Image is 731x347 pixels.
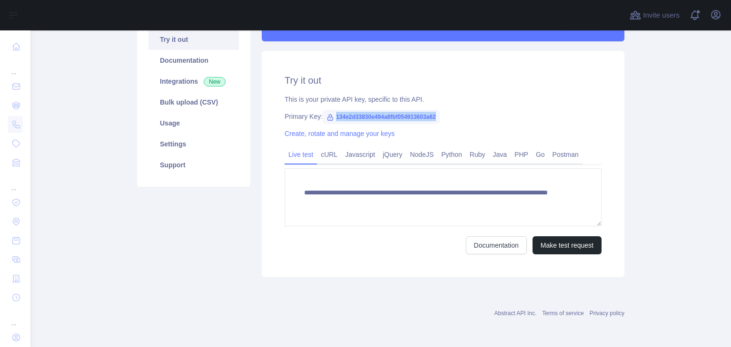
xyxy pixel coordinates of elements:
div: ... [8,173,23,192]
a: Javascript [341,147,379,162]
a: NodeJS [406,147,437,162]
h2: Try it out [285,74,602,87]
a: Settings [148,134,239,154]
div: This is your private API key, specific to this API. [285,95,602,104]
div: Primary Key: [285,112,602,121]
a: Support [148,154,239,175]
a: Go [532,147,549,162]
a: Bulk upload (CSV) [148,92,239,113]
a: PHP [511,147,532,162]
a: cURL [317,147,341,162]
button: Make test request [533,236,602,254]
a: Usage [148,113,239,134]
a: Terms of service [542,310,583,317]
a: Documentation [148,50,239,71]
div: ... [8,308,23,327]
a: Integrations New [148,71,239,92]
span: New [204,77,226,87]
div: ... [8,57,23,76]
a: Abstract API Inc. [494,310,537,317]
a: Python [437,147,466,162]
a: Live test [285,147,317,162]
a: Documentation [466,236,527,254]
a: Privacy policy [590,310,624,317]
span: 134e2d33830e494a8fbf054913603a62 [323,110,440,124]
a: Try it out [148,29,239,50]
a: Postman [549,147,583,162]
a: Ruby [466,147,489,162]
a: jQuery [379,147,406,162]
button: Invite users [628,8,682,23]
span: Invite users [643,10,680,21]
a: Java [489,147,511,162]
a: Create, rotate and manage your keys [285,130,395,137]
